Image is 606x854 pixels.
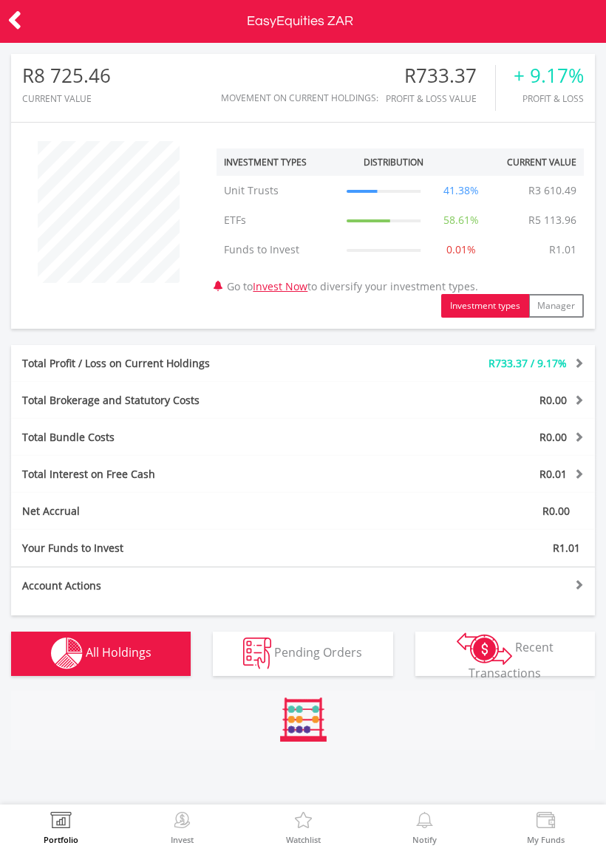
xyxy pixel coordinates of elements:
[386,94,495,103] div: Profit & Loss Value
[542,504,570,518] span: R0.00
[205,134,595,318] div: Go to to diversify your investment types.
[542,235,584,264] td: R1.01
[51,638,83,669] img: holdings-wht.png
[286,836,321,844] label: Watchlist
[213,632,392,676] button: Pending Orders
[457,632,512,665] img: transactions-zar-wht.png
[11,632,191,676] button: All Holdings
[171,812,194,833] img: Invest Now
[217,205,339,235] td: ETFs
[22,94,111,103] div: CURRENT VALUE
[364,156,423,168] div: Distribution
[413,812,436,833] img: View Notifications
[217,176,339,205] td: Unit Trusts
[11,356,352,371] div: Total Profit / Loss on Current Holdings
[488,356,567,370] span: R733.37 / 9.17%
[243,638,271,669] img: pending_instructions-wht.png
[50,812,72,833] img: View Portfolio
[527,812,565,844] a: My Funds
[11,467,352,482] div: Total Interest on Free Cash
[431,176,492,205] td: 41.38%
[217,235,339,264] td: Funds to Invest
[11,578,303,593] div: Account Actions
[441,294,529,318] button: Investment types
[539,393,567,407] span: R0.00
[292,812,315,833] img: Watchlist
[431,235,492,264] td: 0.01%
[86,644,151,660] span: All Holdings
[253,279,307,293] a: Invest Now
[11,541,303,556] div: Your Funds to Invest
[469,639,554,681] span: Recent Transactions
[286,812,321,844] a: Watchlist
[171,812,194,844] a: Invest
[171,836,194,844] label: Invest
[44,836,78,844] label: Portfolio
[492,148,584,176] th: Current Value
[11,504,352,519] div: Net Accrual
[431,205,492,235] td: 58.61%
[11,430,352,445] div: Total Bundle Costs
[386,65,495,86] div: R733.37
[521,176,584,205] td: R3 610.49
[22,65,111,86] div: R8 725.46
[412,836,437,844] label: Notify
[274,644,362,660] span: Pending Orders
[514,65,584,86] div: + 9.17%
[221,93,378,103] div: Movement on Current Holdings:
[11,393,352,408] div: Total Brokerage and Statutory Costs
[539,430,567,444] span: R0.00
[521,205,584,235] td: R5 113.96
[412,812,437,844] a: Notify
[415,632,595,676] button: Recent Transactions
[217,148,339,176] th: Investment Types
[528,294,584,318] button: Manager
[44,812,78,844] a: Portfolio
[539,467,567,481] span: R0.01
[514,94,584,103] div: Profit & Loss
[527,836,565,844] label: My Funds
[553,541,580,555] span: R1.01
[534,812,557,833] img: View Funds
